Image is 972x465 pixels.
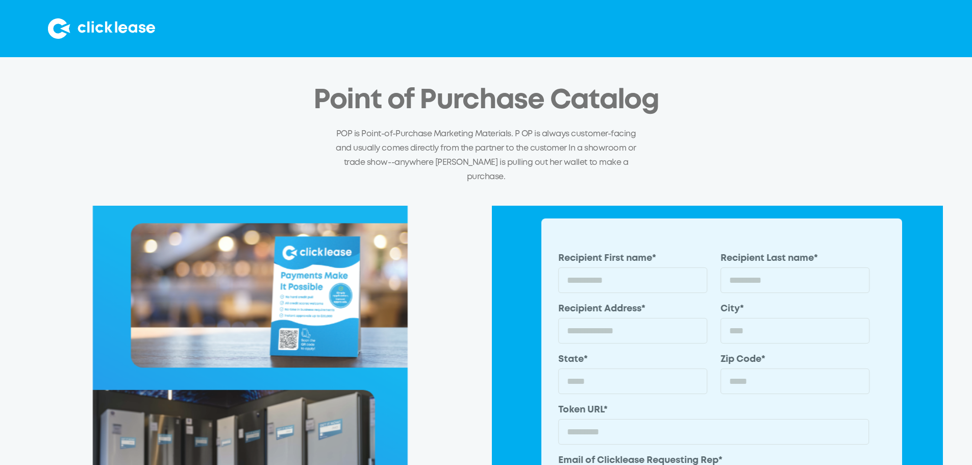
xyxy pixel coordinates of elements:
label: Token URL* [558,403,869,417]
label: Recipient First name* [558,252,707,265]
label: Recipient Address* [558,302,707,315]
label: State* [558,353,707,366]
label: Zip Code* [720,353,869,366]
h2: Point of Purchase Catalog [313,86,659,116]
p: POP is Point-of-Purchase Marketing Materials. P OP is always customer-facing and usually comes di... [336,127,637,184]
label: City* [720,302,869,315]
label: Recipient Last name* [720,252,869,265]
img: Clicklease logo [48,18,155,39]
